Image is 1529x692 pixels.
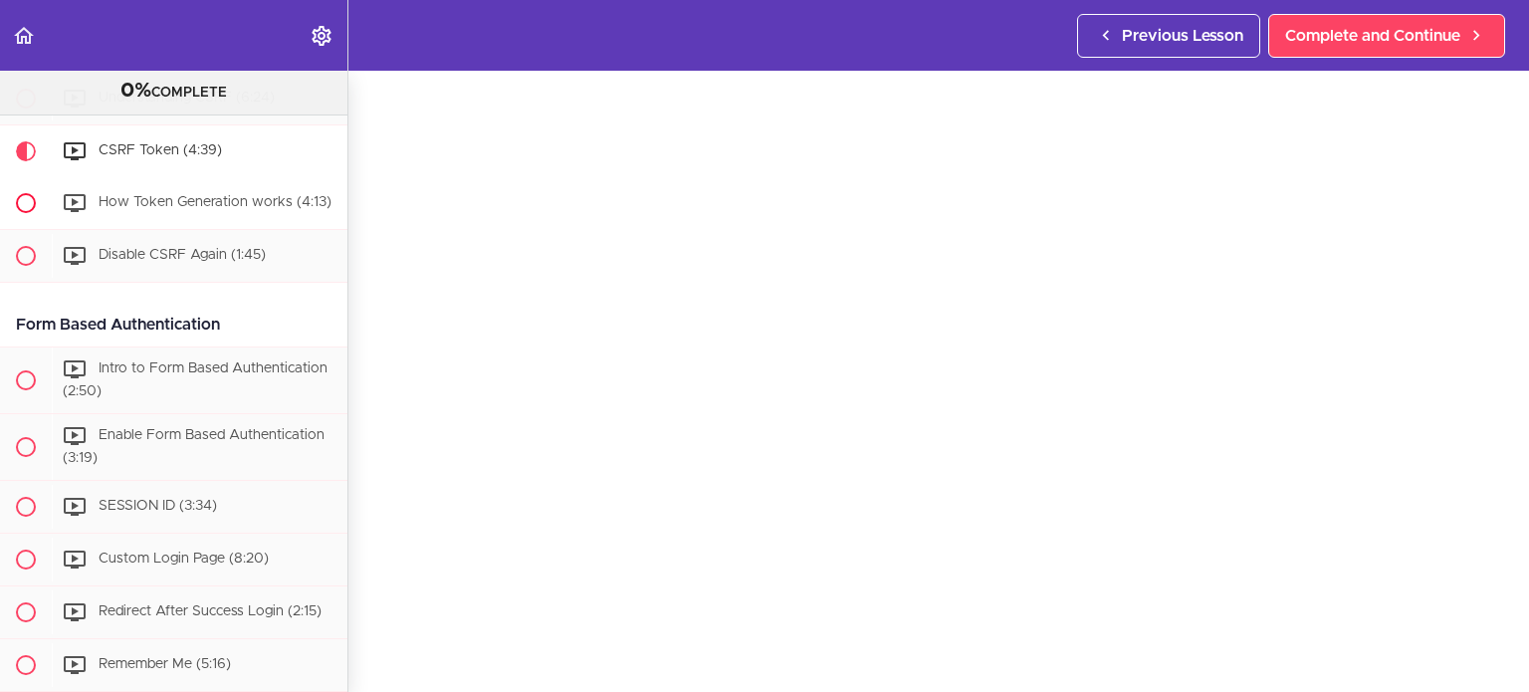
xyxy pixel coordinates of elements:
span: Complete and Continue [1285,24,1460,48]
a: Complete and Continue [1268,14,1505,58]
iframe: Video Player [388,64,1489,683]
span: How Token Generation works (4:13) [99,196,331,210]
span: Redirect After Success Login (2:15) [99,604,322,618]
span: Custom Login Page (8:20) [99,552,269,566]
span: SESSION ID (3:34) [99,499,217,513]
svg: Settings Menu [310,24,333,48]
span: Enable Form Based Authentication (3:19) [63,428,325,465]
span: Remember Me (5:16) [99,657,231,671]
span: CSRF Token (4:39) [99,144,222,158]
span: Intro to Form Based Authentication (2:50) [63,362,328,399]
div: COMPLETE [25,79,323,105]
span: 0% [120,81,151,101]
a: Previous Lesson [1077,14,1260,58]
span: Disable CSRF Again (1:45) [99,249,266,263]
span: Previous Lesson [1122,24,1243,48]
svg: Back to course curriculum [12,24,36,48]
